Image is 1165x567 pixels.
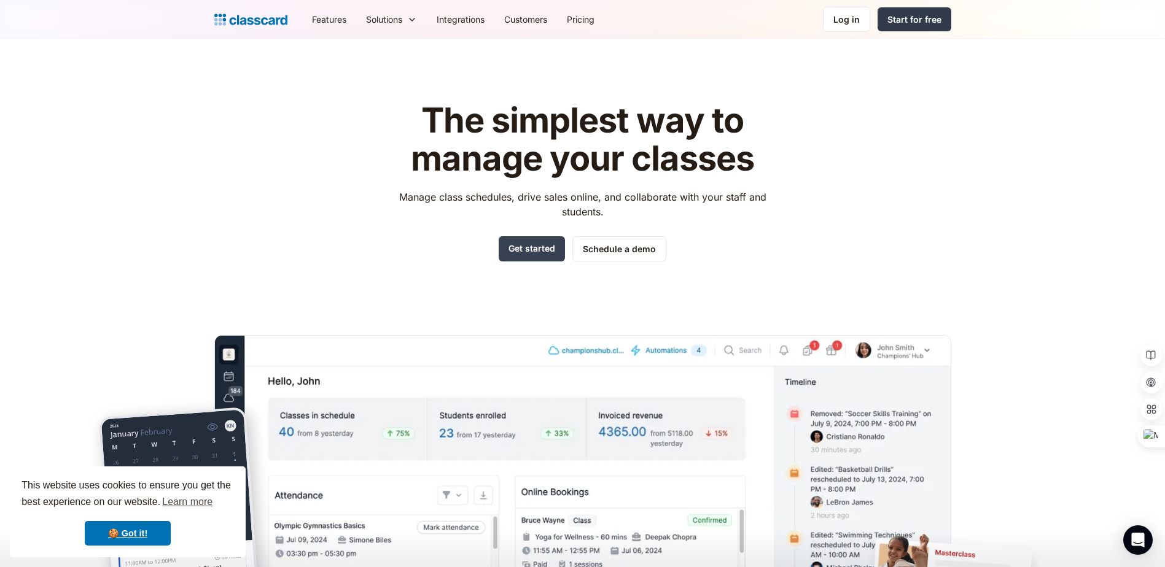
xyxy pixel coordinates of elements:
[427,6,494,33] a: Integrations
[823,7,870,32] a: Log in
[494,6,557,33] a: Customers
[887,13,941,26] div: Start for free
[10,466,246,557] div: cookieconsent
[366,13,402,26] div: Solutions
[388,102,777,177] h1: The simplest way to manage your classes
[557,6,604,33] a: Pricing
[833,13,860,26] div: Log in
[356,6,427,33] div: Solutions
[1123,525,1153,555] div: Open Intercom Messenger
[572,236,666,261] a: Schedule a demo
[499,236,565,261] a: Get started
[21,478,234,511] span: This website uses cookies to ensure you get the best experience on our website.
[85,521,171,546] a: dismiss cookie message
[160,493,214,511] a: learn more about cookies
[302,6,356,33] a: Features
[388,190,777,219] p: Manage class schedules, drive sales online, and collaborate with your staff and students.
[878,7,951,31] a: Start for free
[214,11,287,28] a: home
